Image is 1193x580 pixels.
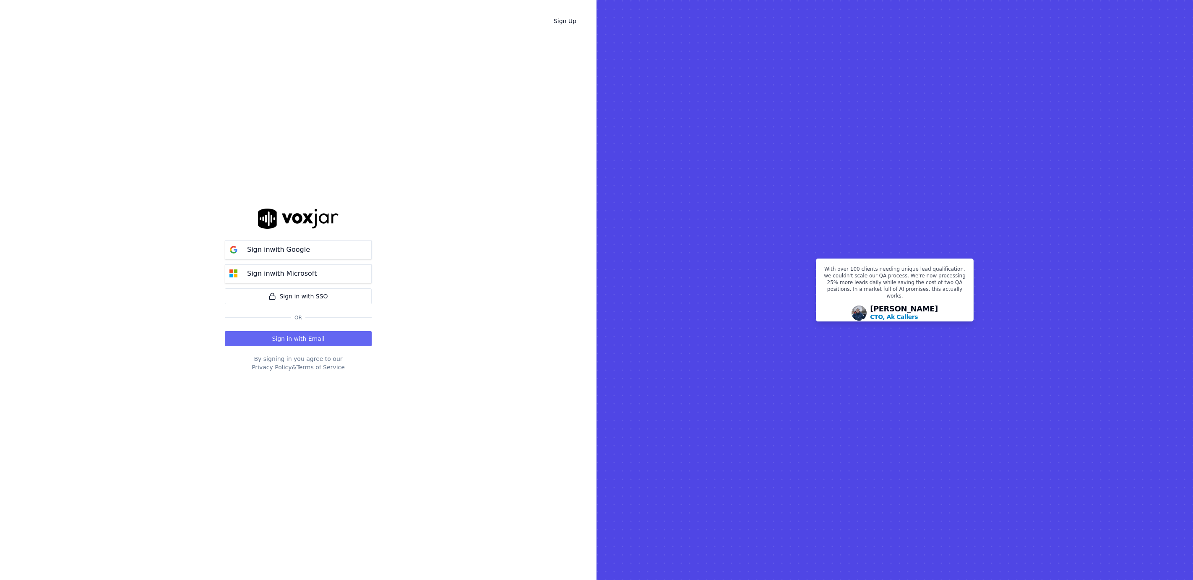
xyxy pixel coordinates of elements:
button: Privacy Policy [252,363,292,371]
img: google Sign in button [225,241,242,258]
img: Avatar [852,306,867,321]
button: Sign in with Email [225,331,372,346]
p: Sign in with Google [247,245,310,255]
a: Sign in with SSO [225,288,372,304]
p: Sign in with Microsoft [247,269,317,279]
button: Sign inwith Microsoft [225,264,372,283]
div: [PERSON_NAME] [870,305,938,321]
img: logo [258,209,339,228]
div: By signing in you agree to our & [225,355,372,371]
span: Or [291,314,305,321]
p: With over 100 clients needing unique lead qualification, we couldn't scale our QA process. We're ... [821,266,968,303]
img: microsoft Sign in button [225,265,242,282]
button: Terms of Service [296,363,344,371]
button: Sign inwith Google [225,240,372,259]
p: CTO, Ak Callers [870,313,918,321]
a: Sign Up [547,13,583,29]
